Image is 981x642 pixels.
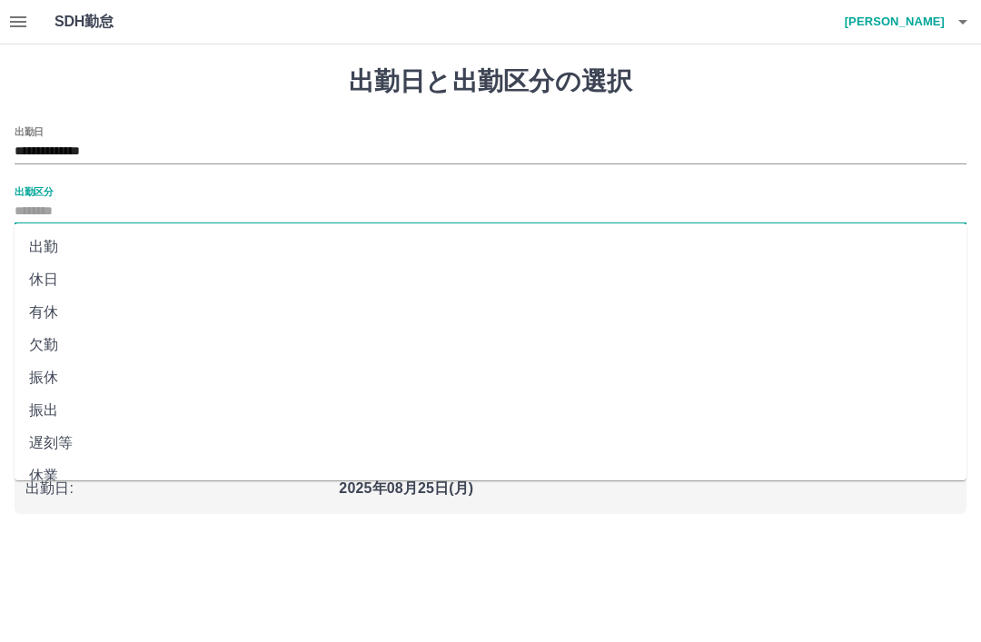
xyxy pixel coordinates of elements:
[15,427,966,459] li: 遅刻等
[339,480,473,496] b: 2025年08月25日(月)
[15,394,966,427] li: 振出
[15,124,44,138] label: 出勤日
[15,296,966,329] li: 有休
[15,231,966,263] li: 出勤
[15,329,966,361] li: 欠勤
[15,361,966,394] li: 振休
[15,66,966,97] h1: 出勤日と出勤区分の選択
[15,263,966,296] li: 休日
[25,478,328,499] p: 出勤日 :
[15,184,53,198] label: 出勤区分
[15,459,966,492] li: 休業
